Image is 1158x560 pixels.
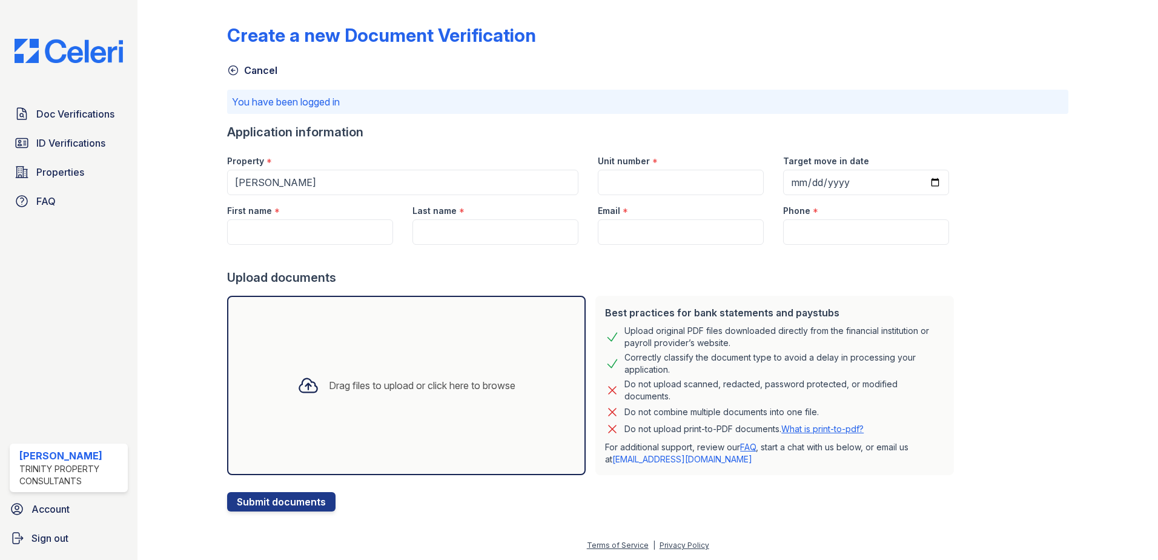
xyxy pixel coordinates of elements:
div: Do not upload scanned, redacted, password protected, or modified documents. [624,378,944,402]
div: Best practices for bank statements and paystubs [605,305,944,320]
div: Upload original PDF files downloaded directly from the financial institution or payroll provider’... [624,325,944,349]
span: ID Verifications [36,136,105,150]
span: Doc Verifications [36,107,114,121]
p: For additional support, review our , start a chat with us below, or email us at [605,441,944,465]
p: You have been logged in [232,95,1064,109]
a: Cancel [227,63,277,78]
a: Account [5,497,133,521]
label: First name [227,205,272,217]
div: Correctly classify the document type to avoid a delay in processing your application. [624,352,944,376]
a: Terms of Service [587,541,649,550]
label: Last name [412,205,457,217]
button: Submit documents [227,492,336,512]
div: Do not combine multiple documents into one file. [624,405,819,419]
a: Doc Verifications [10,102,128,126]
div: Drag files to upload or click here to browse [329,378,515,393]
span: Sign out [31,531,68,545]
label: Email [598,205,620,217]
label: Unit number [598,155,650,167]
p: Do not upload print-to-PDF documents. [624,423,864,435]
label: Property [227,155,264,167]
a: Properties [10,160,128,184]
div: | [653,541,655,550]
div: Create a new Document Verification [227,24,536,46]
span: Account [31,502,70,516]
a: FAQ [10,189,128,213]
label: Phone [783,205,810,217]
a: Privacy Policy [660,541,709,550]
div: Upload documents [227,269,959,286]
a: ID Verifications [10,131,128,155]
a: [EMAIL_ADDRESS][DOMAIN_NAME] [612,454,752,464]
a: FAQ [740,442,756,452]
a: What is print-to-pdf? [781,424,864,434]
label: Target move in date [783,155,869,167]
img: CE_Logo_Blue-a8612792a0a2168367f1c8372b55b34899dd931a85d93a1a3d3e32e68fde9ad4.png [5,39,133,63]
a: Sign out [5,526,133,550]
div: Application information [227,124,959,141]
div: [PERSON_NAME] [19,448,123,463]
div: Trinity Property Consultants [19,463,123,487]
span: Properties [36,165,84,179]
span: FAQ [36,194,56,208]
